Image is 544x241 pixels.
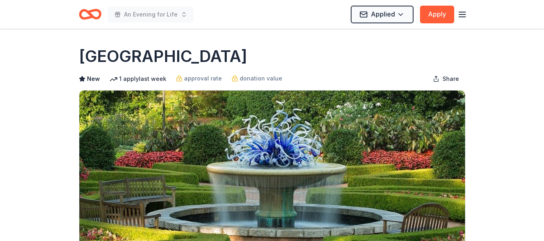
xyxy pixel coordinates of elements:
button: Apply [420,6,454,23]
span: New [87,74,100,84]
h1: [GEOGRAPHIC_DATA] [79,45,247,68]
a: Home [79,5,101,24]
button: Applied [351,6,414,23]
a: approval rate [176,74,222,83]
span: Applied [371,9,395,19]
button: An Evening for Life [108,6,194,23]
span: Share [443,74,459,84]
button: Share [426,71,465,87]
a: donation value [232,74,282,83]
span: An Evening for Life [124,10,178,19]
span: donation value [240,74,282,83]
div: 1 apply last week [110,74,166,84]
span: approval rate [184,74,222,83]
